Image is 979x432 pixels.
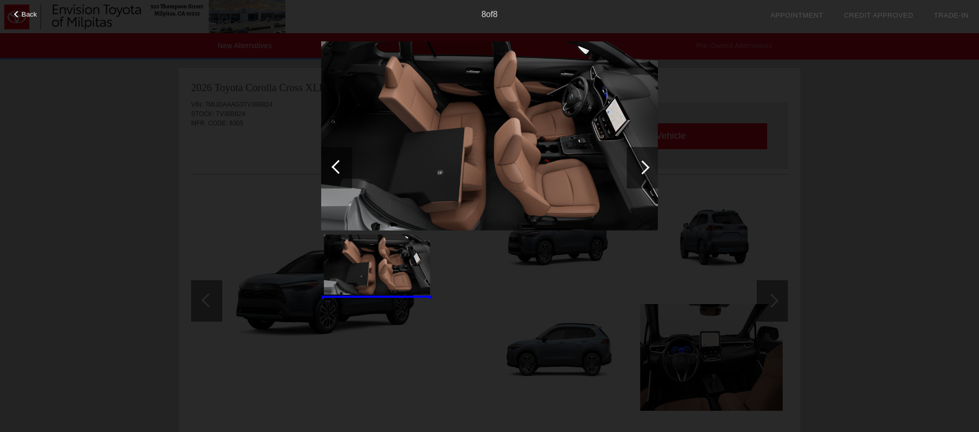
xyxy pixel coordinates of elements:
a: Appointment [770,11,823,19]
a: Credit Approved [844,11,913,19]
span: 8 [481,10,486,19]
span: Back [22,10,37,18]
span: 8 [493,10,498,19]
img: image.png [321,41,658,231]
img: image.png [324,235,430,294]
a: Trade-In [934,11,969,19]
